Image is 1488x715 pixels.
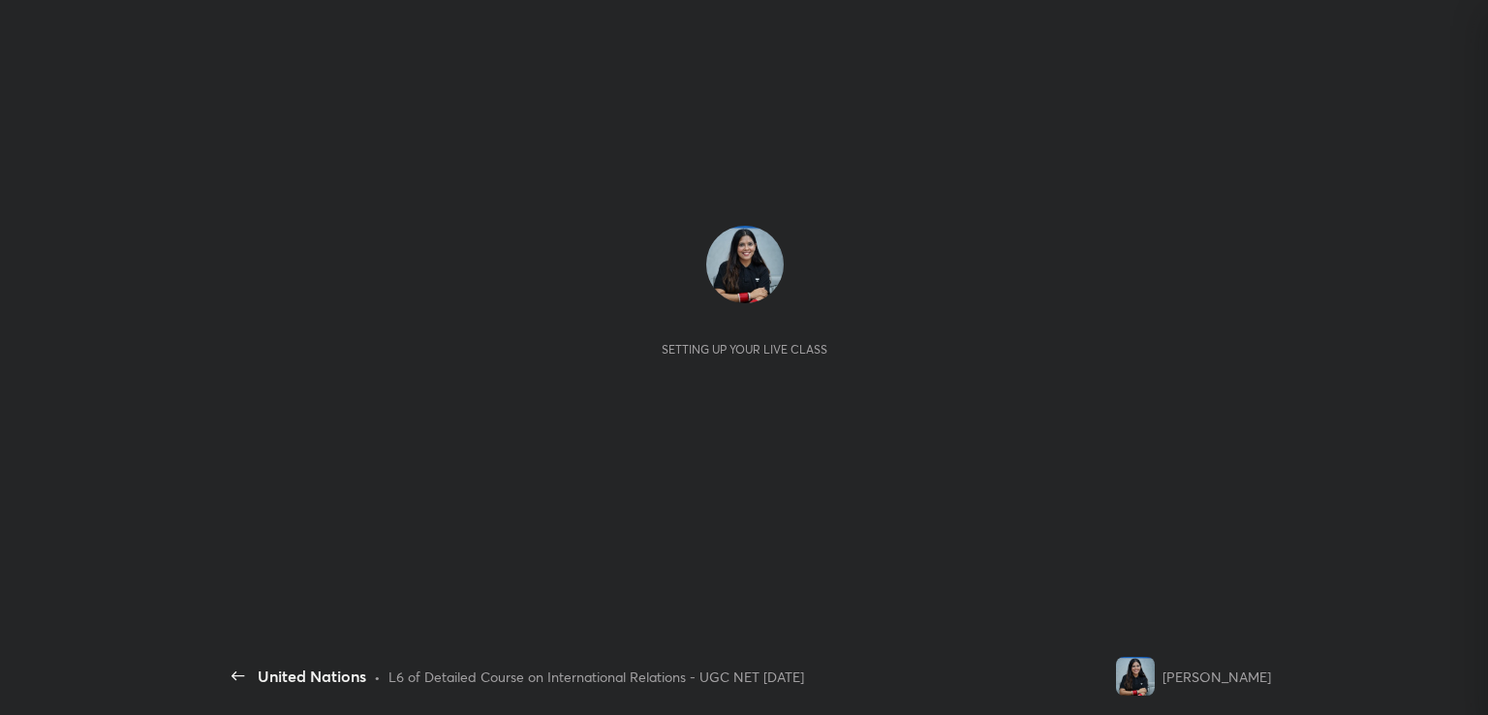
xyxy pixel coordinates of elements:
div: • [374,667,381,687]
div: L6 of Detailed Course on International Relations - UGC NET [DATE] [388,667,804,687]
div: United Nations [258,665,366,688]
img: e6b7fd9604b54f40b4ba6e3a0c89482a.jpg [706,226,784,303]
div: Setting up your live class [662,342,827,357]
div: [PERSON_NAME] [1162,667,1271,687]
img: e6b7fd9604b54f40b4ba6e3a0c89482a.jpg [1116,657,1155,696]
